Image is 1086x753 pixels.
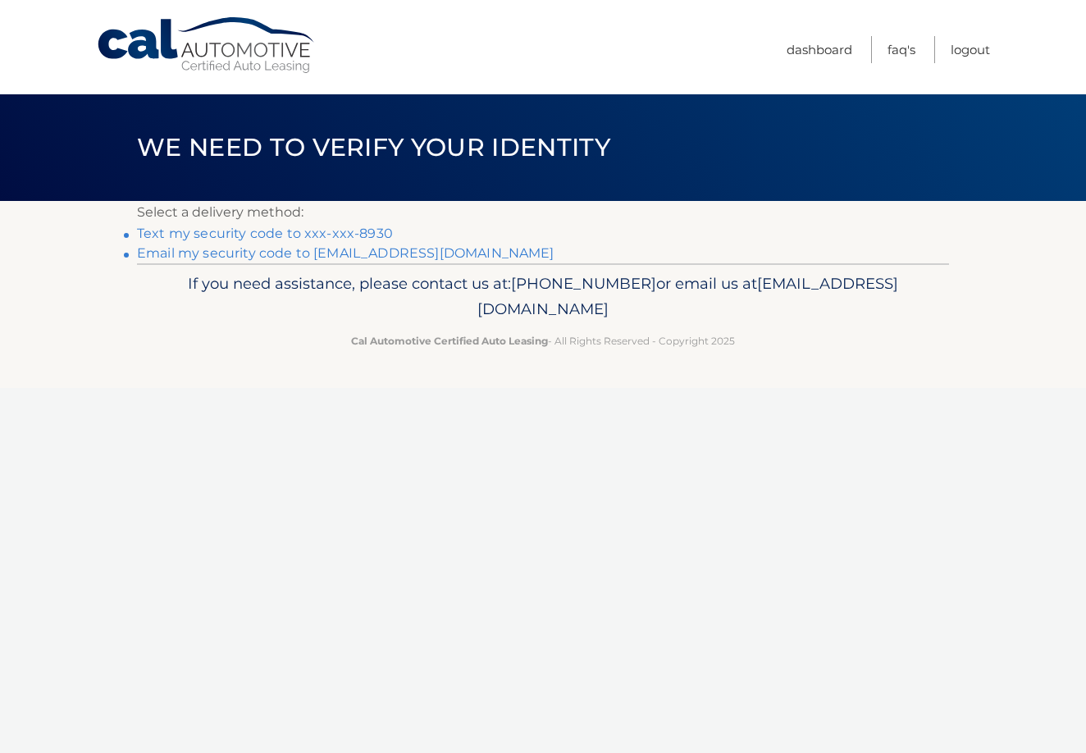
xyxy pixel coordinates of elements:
[148,332,938,349] p: - All Rights Reserved - Copyright 2025
[137,245,554,261] a: Email my security code to [EMAIL_ADDRESS][DOMAIN_NAME]
[787,36,852,63] a: Dashboard
[888,36,915,63] a: FAQ's
[148,271,938,323] p: If you need assistance, please contact us at: or email us at
[137,201,949,224] p: Select a delivery method:
[351,335,548,347] strong: Cal Automotive Certified Auto Leasing
[96,16,317,75] a: Cal Automotive
[951,36,990,63] a: Logout
[137,226,393,241] a: Text my security code to xxx-xxx-8930
[137,132,610,162] span: We need to verify your identity
[511,274,656,293] span: [PHONE_NUMBER]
